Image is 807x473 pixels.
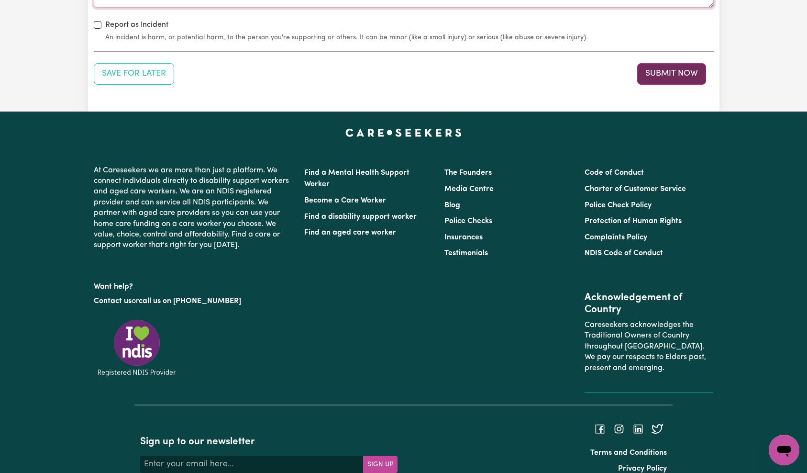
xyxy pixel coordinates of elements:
a: The Founders [444,169,492,177]
h2: Sign up to our newsletter [140,436,398,448]
a: Find a disability support worker [304,213,417,221]
a: Complaints Policy [585,234,647,241]
button: Save your job report [94,63,174,84]
small: An incident is harm, or potential harm, to the person you're supporting or others. It can be mino... [105,33,714,43]
a: Media Centre [444,185,494,193]
img: Registered NDIS provider [94,318,180,378]
label: Report as Incident [105,19,168,31]
a: Contact us [94,297,132,305]
a: call us on [PHONE_NUMBER] [139,297,241,305]
a: Protection of Human Rights [585,217,682,225]
button: Subscribe [363,456,398,473]
a: Find an aged care worker [304,229,396,236]
a: Code of Conduct [585,169,644,177]
a: Testimonials [444,249,488,257]
h2: Acknowledgement of Country [585,292,713,316]
input: Enter your email here... [140,456,364,473]
a: Police Check Policy [585,202,652,209]
a: Careseekers home page [345,129,462,136]
a: Police Checks [444,217,492,225]
a: Insurances [444,234,483,241]
a: Follow Careseekers on Facebook [594,425,606,433]
a: Blog [444,202,460,209]
p: At Careseekers we are more than just a platform. We connect individuals directly to disability su... [94,161,293,255]
a: NDIS Code of Conduct [585,249,663,257]
p: or [94,292,293,310]
a: Follow Careseekers on LinkedIn [632,425,644,433]
a: Privacy Policy [618,465,667,473]
a: Follow Careseekers on Twitter [652,425,663,433]
a: Find a Mental Health Support Worker [304,169,409,188]
a: Terms and Conditions [590,449,667,457]
button: Submit your job report [637,63,706,84]
p: Careseekers acknowledges the Traditional Owners of Country throughout [GEOGRAPHIC_DATA]. We pay o... [585,316,713,377]
a: Follow Careseekers on Instagram [613,425,625,433]
a: Become a Care Worker [304,197,386,204]
a: Charter of Customer Service [585,185,686,193]
p: Want help? [94,278,293,292]
iframe: Button to launch messaging window [769,435,799,465]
